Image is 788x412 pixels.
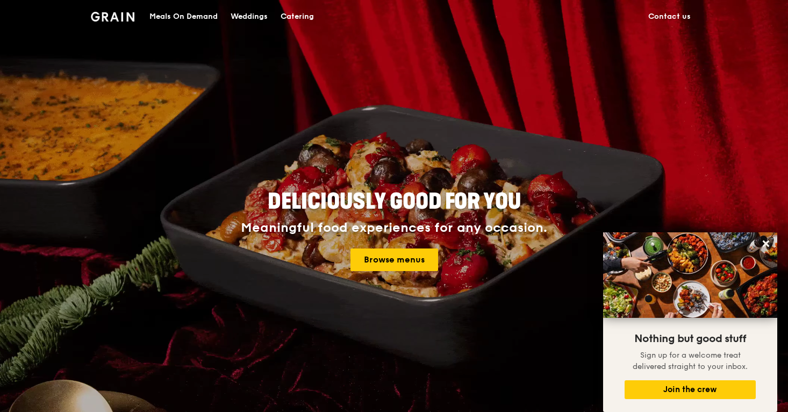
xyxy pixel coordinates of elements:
[633,351,748,371] span: Sign up for a welcome treat delivered straight to your inbox.
[350,248,438,271] a: Browse menus
[634,332,746,345] span: Nothing but good stuff
[281,1,314,33] div: Catering
[268,189,521,215] span: Deliciously good for you
[149,1,218,33] div: Meals On Demand
[224,1,274,33] a: Weddings
[603,232,777,318] img: DSC07876-Edit02-Large.jpeg
[231,1,268,33] div: Weddings
[642,1,697,33] a: Contact us
[274,1,320,33] a: Catering
[757,235,775,252] button: Close
[91,12,134,22] img: Grain
[625,380,756,399] button: Join the crew
[200,221,588,236] div: Meaningful food experiences for any occasion.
